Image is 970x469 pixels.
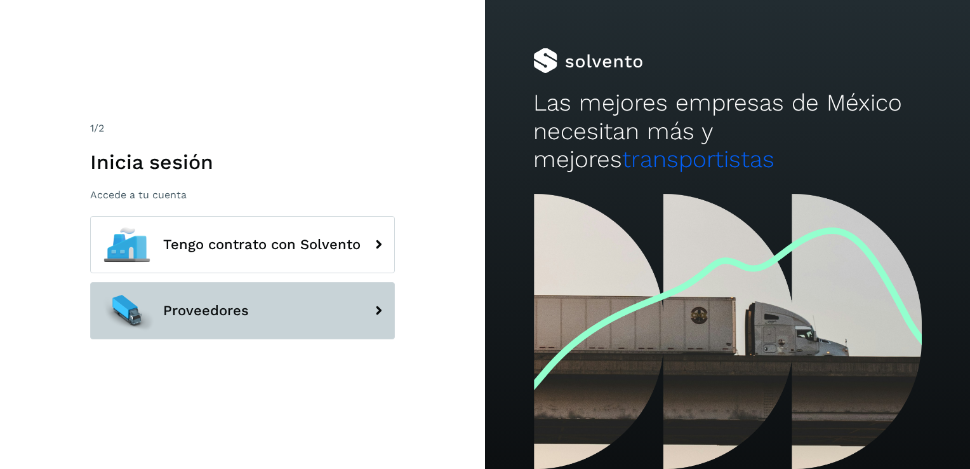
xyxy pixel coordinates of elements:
button: Proveedores [90,282,395,339]
span: transportistas [622,146,774,173]
h1: Inicia sesión [90,150,395,174]
span: 1 [90,122,94,134]
p: Accede a tu cuenta [90,189,395,201]
h2: Las mejores empresas de México necesitan más y mejores [533,89,921,173]
span: Tengo contrato con Solvento [163,237,361,252]
span: Proveedores [163,303,249,318]
div: /2 [90,121,395,136]
button: Tengo contrato con Solvento [90,216,395,273]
